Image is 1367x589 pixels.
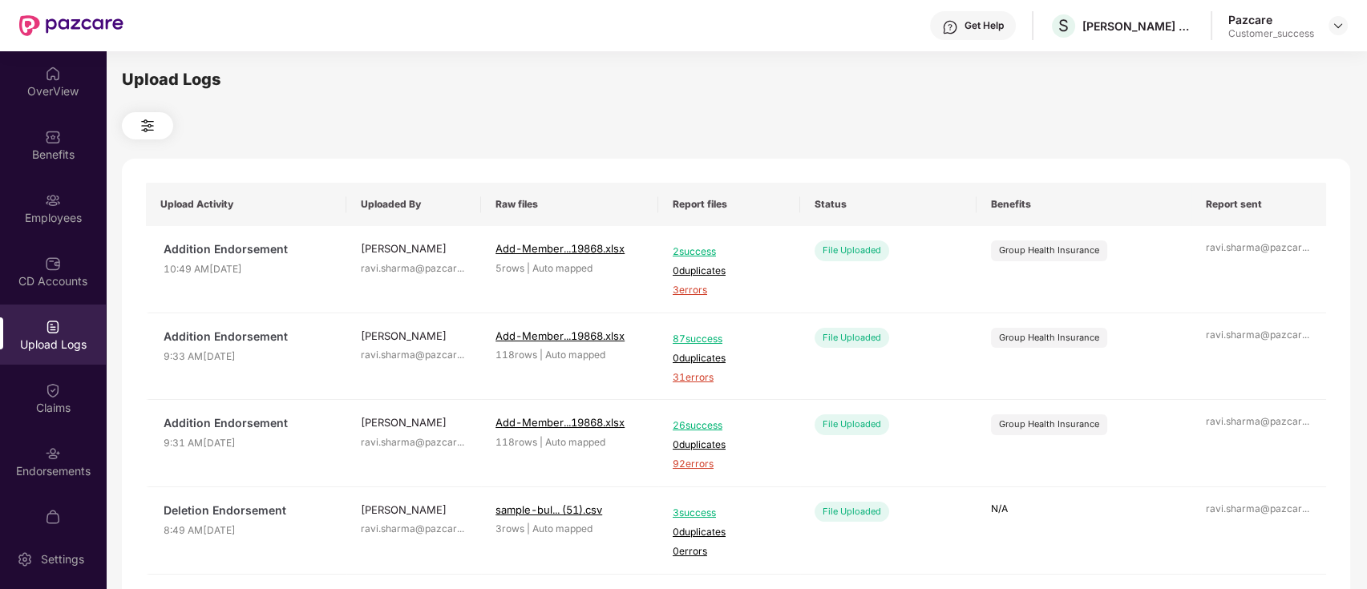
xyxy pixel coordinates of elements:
div: [PERSON_NAME] [361,502,467,518]
div: Get Help [965,19,1004,32]
span: Addition Endorsement [164,240,332,258]
img: svg+xml;base64,PHN2ZyBpZD0iRW1wbG95ZWVzIiB4bWxucz0iaHR0cDovL3d3dy53My5vcmcvMjAwMC9zdmciIHdpZHRoPS... [45,192,61,208]
span: 5 rows [495,262,524,274]
div: [PERSON_NAME] [361,328,467,344]
span: S [1058,16,1069,35]
span: Addition Endorsement [164,328,332,345]
p: N/A [991,502,1177,517]
span: 2 success [673,244,786,260]
span: ... [457,349,464,361]
div: ravi.sharma@pazcar [361,522,467,537]
div: Pazcare [1228,12,1314,27]
div: File Uploaded [815,328,889,348]
th: Upload Activity [146,183,346,226]
img: svg+xml;base64,PHN2ZyBpZD0iQmVuZWZpdHMiIHhtbG5zPSJodHRwOi8vd3d3LnczLm9yZy8yMDAwL3N2ZyIgd2lkdGg9Ij... [45,129,61,145]
img: svg+xml;base64,PHN2ZyBpZD0iVXBsb2FkX0xvZ3MiIGRhdGEtbmFtZT0iVXBsb2FkIExvZ3MiIHhtbG5zPSJodHRwOi8vd3... [45,319,61,335]
span: ... [457,436,464,448]
span: 9:33 AM[DATE] [164,349,332,365]
span: 0 duplicates [673,351,786,366]
img: svg+xml;base64,PHN2ZyBpZD0iU2V0dGluZy0yMHgyMCIgeG1sbnM9Imh0dHA6Ly93d3cudzMub3JnLzIwMDAvc3ZnIiB3aW... [17,551,33,567]
div: ravi.sharma@pazcar [361,435,467,450]
span: | [540,436,543,448]
div: File Uploaded [815,502,889,522]
span: 8:49 AM[DATE] [164,523,332,539]
span: Auto mapped [532,522,593,535]
div: ravi.sharma@pazcar [1206,328,1312,343]
span: Auto mapped [532,262,593,274]
div: [PERSON_NAME] CONSULTANTS P LTD [1082,18,1195,34]
span: | [540,349,543,361]
span: | [527,262,530,274]
span: 118 rows [495,349,537,361]
span: ... [1302,502,1309,514]
span: ... [457,262,464,274]
span: 3 errors [673,283,786,298]
img: svg+xml;base64,PHN2ZyBpZD0iQ0RfQWNjb3VudHMiIGRhdGEtbmFtZT0iQ0QgQWNjb3VudHMiIHhtbG5zPSJodHRwOi8vd3... [45,256,61,272]
span: | [527,522,530,535]
span: 3 success [673,506,786,521]
span: Add-Member...19868.xlsx [495,242,625,255]
span: 0 duplicates [673,264,786,279]
div: [PERSON_NAME] [361,414,467,430]
div: [PERSON_NAME] [361,240,467,256]
img: svg+xml;base64,PHN2ZyBpZD0iRW5kb3JzZW1lbnRzIiB4bWxucz0iaHR0cDovL3d3dy53My5vcmcvMjAwMC9zdmciIHdpZH... [45,446,61,462]
span: ... [1302,415,1309,427]
img: svg+xml;base64,PHN2ZyBpZD0iSG9tZSIgeG1sbnM9Imh0dHA6Ly93d3cudzMub3JnLzIwMDAvc3ZnIiB3aWR0aD0iMjAiIG... [45,66,61,82]
div: Group Health Insurance [999,418,1099,431]
img: svg+xml;base64,PHN2ZyBpZD0iQ2xhaW0iIHhtbG5zPSJodHRwOi8vd3d3LnczLm9yZy8yMDAwL3N2ZyIgd2lkdGg9IjIwIi... [45,382,61,398]
span: Auto mapped [545,349,605,361]
div: Customer_success [1228,27,1314,40]
span: Auto mapped [545,436,605,448]
th: Raw files [481,183,658,226]
span: 118 rows [495,436,537,448]
div: ravi.sharma@pazcar [1206,502,1312,517]
img: svg+xml;base64,PHN2ZyBpZD0iRHJvcGRvd24tMzJ4MzIiIHhtbG5zPSJodHRwOi8vd3d3LnczLm9yZy8yMDAwL3N2ZyIgd2... [1332,19,1345,32]
span: 0 duplicates [673,525,786,540]
span: Deletion Endorsement [164,502,332,519]
span: 0 errors [673,544,786,559]
span: 3 rows [495,522,524,535]
div: Upload Logs [122,67,1350,92]
th: Report sent [1191,183,1326,226]
div: Group Health Insurance [999,331,1099,345]
span: ... [1302,241,1309,253]
div: File Uploaded [815,414,889,434]
img: svg+xml;base64,PHN2ZyB4bWxucz0iaHR0cDovL3d3dy53My5vcmcvMjAwMC9zdmciIHdpZHRoPSIyNCIgaGVpZ2h0PSIyNC... [138,116,157,135]
div: File Uploaded [815,240,889,260]
div: Group Health Insurance [999,244,1099,257]
div: ravi.sharma@pazcar [361,348,467,363]
th: Benefits [977,183,1191,226]
span: Addition Endorsement [164,414,332,432]
img: svg+xml;base64,PHN2ZyBpZD0iSGVscC0zMngzMiIgeG1sbnM9Imh0dHA6Ly93d3cudzMub3JnLzIwMDAvc3ZnIiB3aWR0aD... [942,19,958,35]
th: Uploaded By [346,183,481,226]
span: Add-Member...19868.xlsx [495,329,625,342]
span: Add-Member...19868.xlsx [495,416,625,429]
div: ravi.sharma@pazcar [1206,240,1312,256]
div: ravi.sharma@pazcar [361,261,467,276]
img: New Pazcare Logo [19,15,123,36]
span: 0 duplicates [673,438,786,453]
span: ... [1302,329,1309,341]
span: 9:31 AM[DATE] [164,436,332,451]
th: Report files [658,183,800,226]
span: 92 errors [673,457,786,472]
div: Settings [36,551,89,567]
th: Status [800,183,977,226]
span: ... [457,522,464,535]
span: 31 errors [673,370,786,385]
span: sample-bul... (51).csv [495,503,602,516]
div: ravi.sharma@pazcar [1206,414,1312,430]
span: 10:49 AM[DATE] [164,262,332,277]
span: 26 success [673,418,786,434]
img: svg+xml;base64,PHN2ZyBpZD0iTXlfT3JkZXJzIiBkYXRhLW5hbWU9Ik15IE9yZGVycyIgeG1sbnM9Imh0dHA6Ly93d3cudz... [45,509,61,525]
span: 87 success [673,332,786,347]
